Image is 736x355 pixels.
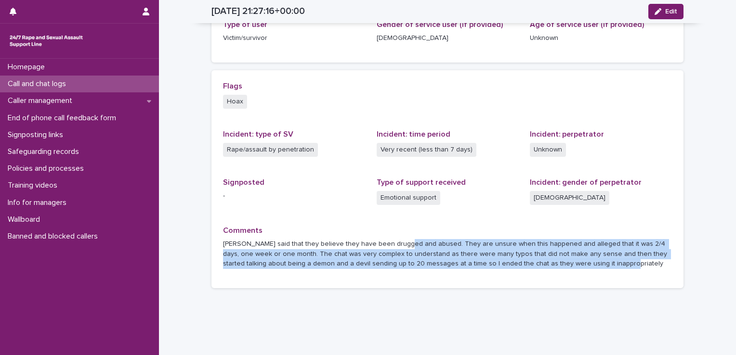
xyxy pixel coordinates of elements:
[223,227,263,234] span: Comments
[211,6,305,17] h2: [DATE] 21:27:16+00:00
[223,21,267,28] span: Type of user
[530,21,644,28] span: Age of service user (if provided)
[4,232,105,241] p: Banned and blocked callers
[4,181,65,190] p: Training videos
[8,31,85,51] img: rhQMoQhaT3yELyF149Cw
[223,130,293,138] span: Incident: type of SV
[223,239,672,269] p: [PERSON_NAME] said that they believe they have been drugged and abused. They are unsure when this...
[4,114,124,123] p: End of phone call feedback form
[377,33,519,43] p: [DEMOGRAPHIC_DATA]
[223,191,365,201] p: -
[530,143,566,157] span: Unknown
[223,95,247,109] span: Hoax
[377,130,450,138] span: Incident: time period
[4,198,74,207] p: Info for managers
[4,164,92,173] p: Policies and processes
[530,178,642,186] span: Incident: gender of perpetrator
[223,143,318,157] span: Rape/assault by penetration
[377,21,503,28] span: Gender of service user (if provided)
[648,4,683,19] button: Edit
[530,33,672,43] p: Unknown
[4,215,48,224] p: Wallboard
[377,178,466,186] span: Type of support received
[4,130,71,139] p: Signposting links
[4,63,53,72] p: Homepage
[223,178,264,186] span: Signposted
[4,79,74,89] p: Call and chat logs
[377,143,476,157] span: Very recent (less than 7 days)
[4,96,80,105] p: Caller management
[530,130,604,138] span: Incident: perpetrator
[377,191,440,205] span: Emotional support
[223,33,365,43] p: Victim/survivor
[665,8,677,15] span: Edit
[4,147,87,156] p: Safeguarding records
[530,191,609,205] span: [DEMOGRAPHIC_DATA]
[223,82,242,90] span: Flags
